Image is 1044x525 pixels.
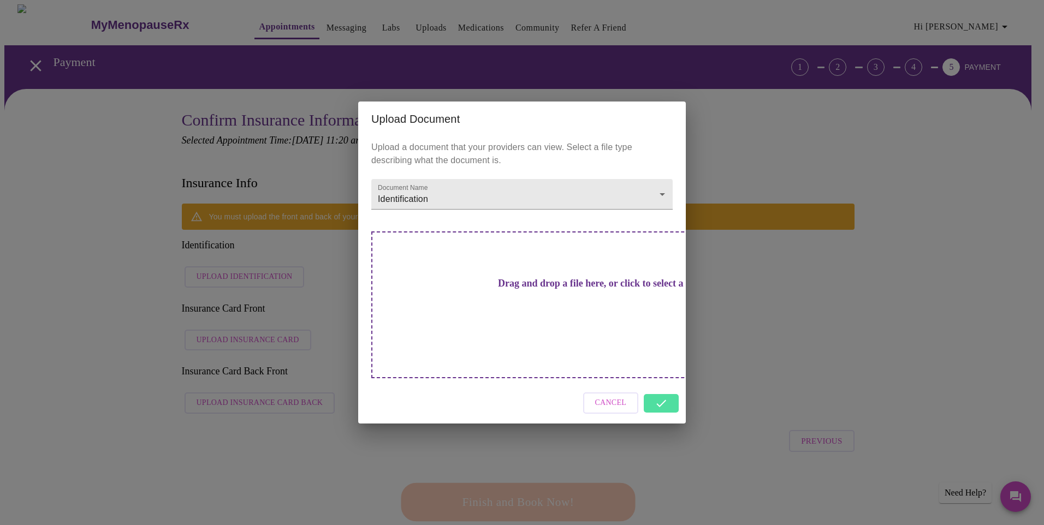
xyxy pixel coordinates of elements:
span: Cancel [595,396,627,410]
p: Upload a document that your providers can view. Select a file type describing what the document is. [371,141,673,167]
h2: Upload Document [371,110,673,128]
button: Cancel [583,392,639,414]
div: Identification [371,179,673,210]
h3: Drag and drop a file here, or click to select a file [448,278,749,289]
